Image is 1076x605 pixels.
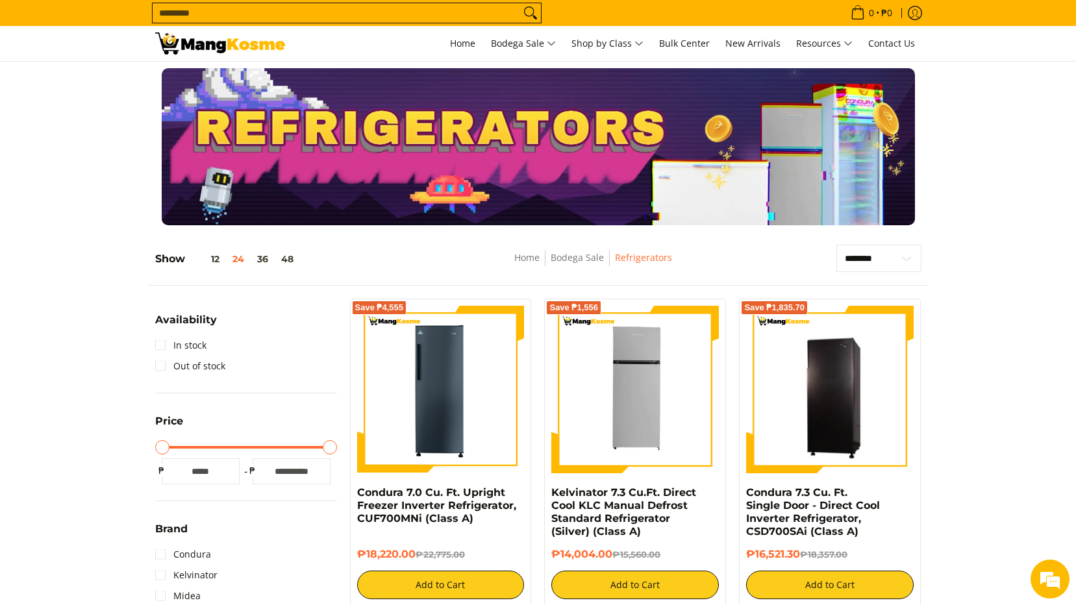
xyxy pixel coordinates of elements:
[226,254,251,264] button: 24
[744,304,805,312] span: Save ₱1,835.70
[155,524,188,534] span: Brand
[155,356,225,377] a: Out of stock
[155,32,285,55] img: Bodega Sale Refrigerator l Mang Kosme: Home Appliances Warehouse Sale
[423,250,764,279] nav: Breadcrumbs
[357,486,516,525] a: Condura 7.0 Cu. Ft. Upright Freezer Inverter Refrigerator, CUF700MNi (Class A)
[155,524,188,544] summary: Open
[862,26,921,61] a: Contact Us
[719,26,787,61] a: New Arrivals
[879,8,894,18] span: ₱0
[868,37,915,49] span: Contact Us
[790,26,859,61] a: Resources
[450,37,475,49] span: Home
[746,308,914,471] img: Condura 7.3 Cu. Ft. Single Door - Direct Cool Inverter Refrigerator, CSD700SAi (Class A)
[867,8,876,18] span: 0
[514,251,540,264] a: Home
[416,549,465,560] del: ₱22,775.00
[746,548,914,561] h6: ₱16,521.30
[298,26,921,61] nav: Main Menu
[355,304,404,312] span: Save ₱4,555
[725,37,781,49] span: New Arrivals
[251,254,275,264] button: 36
[185,254,226,264] button: 12
[551,548,719,561] h6: ₱14,004.00
[847,6,896,20] span: •
[551,306,719,473] img: Kelvinator 7.3 Cu.Ft. Direct Cool KLC Manual Defrost Standard Refrigerator (Silver) (Class A)
[549,304,598,312] span: Save ₱1,556
[520,3,541,23] button: Search
[551,486,696,537] a: Kelvinator 7.3 Cu.Ft. Direct Cool KLC Manual Defrost Standard Refrigerator (Silver) (Class A)
[155,335,206,356] a: In stock
[275,254,300,264] button: 48
[357,571,525,599] button: Add to Cart
[800,549,847,560] del: ₱18,357.00
[571,36,644,52] span: Shop by Class
[746,486,880,537] a: Condura 7.3 Cu. Ft. Single Door - Direct Cool Inverter Refrigerator, CSD700SAi (Class A)
[155,315,217,325] span: Availability
[746,571,914,599] button: Add to Cart
[155,565,218,586] a: Kelvinator
[551,251,604,264] a: Bodega Sale
[565,26,650,61] a: Shop by Class
[491,36,556,52] span: Bodega Sale
[155,315,217,335] summary: Open
[155,416,183,426] span: Price
[612,549,660,560] del: ₱15,560.00
[155,464,168,477] span: ₱
[659,37,710,49] span: Bulk Center
[155,544,211,565] a: Condura
[615,251,672,264] a: Refrigerators
[796,36,853,52] span: Resources
[484,26,562,61] a: Bodega Sale
[653,26,716,61] a: Bulk Center
[444,26,482,61] a: Home
[357,548,525,561] h6: ₱18,220.00
[246,464,259,477] span: ₱
[357,306,525,473] img: Condura 7.0 Cu. Ft. Upright Freezer Inverter Refrigerator, CUF700MNi (Class A)
[155,416,183,436] summary: Open
[155,253,300,265] h5: Show
[551,571,719,599] button: Add to Cart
